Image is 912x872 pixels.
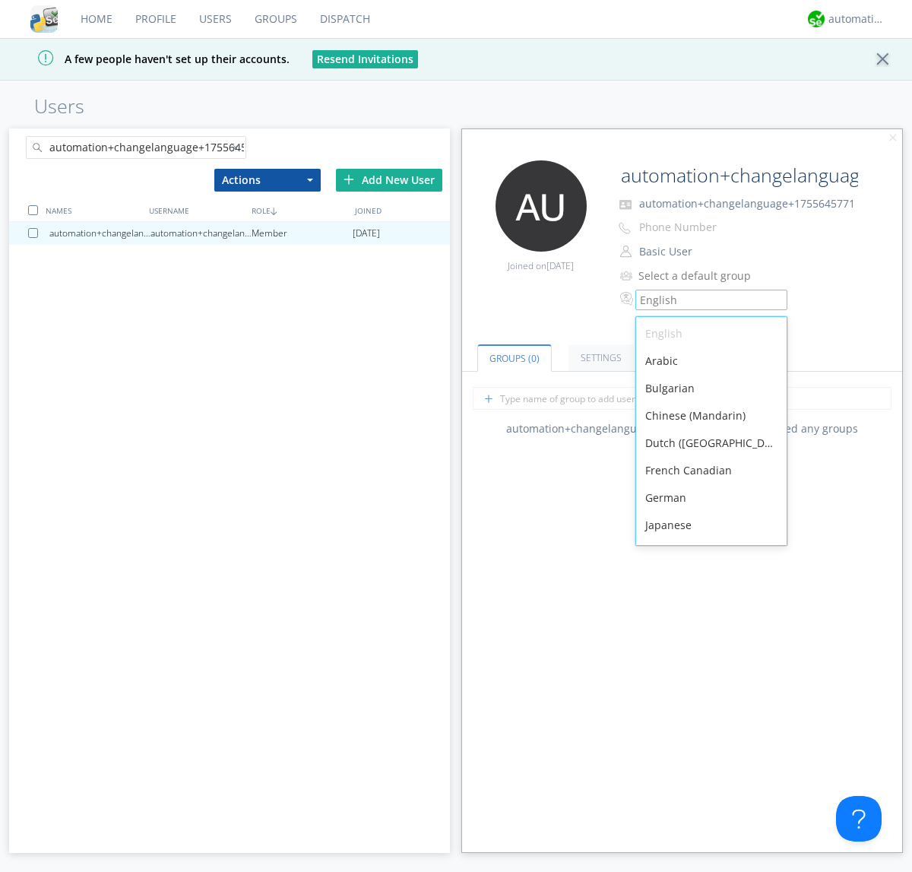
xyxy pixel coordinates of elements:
iframe: Toggle Customer Support [836,796,882,842]
div: ROLE [248,199,350,221]
div: English [640,293,765,308]
div: German [636,484,787,512]
div: NAMES [42,199,144,221]
div: French Canadian [636,457,787,484]
button: Basic User [634,241,786,262]
div: automation+changelanguage+1755645771 [49,222,150,245]
input: Type name of group to add user to [473,387,891,410]
img: cancel.svg [888,133,898,144]
img: icon-alert-users-thin-outline.svg [620,265,635,286]
span: A few people haven't set up their accounts. [11,52,290,66]
div: Select a default group [638,268,765,284]
div: JOINED [351,199,454,221]
div: Arabic [636,347,787,375]
div: Dutch ([GEOGRAPHIC_DATA]) [636,430,787,457]
img: person-outline.svg [620,246,632,258]
a: Groups (0) [477,344,552,372]
div: [DEMOGRAPHIC_DATA] [636,539,787,566]
div: automation+changelanguage+1755645771 [150,222,252,245]
div: Japanese [636,512,787,539]
div: Member [252,222,353,245]
input: Name [615,160,860,191]
div: USERNAME [145,199,248,221]
div: Chinese (Mandarin) [636,402,787,430]
a: automation+changelanguage+1755645771automation+changelanguage+1755645771Member[DATE] [9,222,450,245]
a: Settings [568,344,634,371]
img: cddb5a64eb264b2086981ab96f4c1ba7 [30,5,58,33]
div: Bulgarian [636,375,787,402]
span: automation+changelanguage+1755645771 [639,196,855,211]
input: Search users [26,136,246,159]
img: plus.svg [344,174,354,185]
div: automation+changelanguage+1755645771 has not joined any groups [462,421,903,436]
span: [DATE] [546,259,574,272]
div: English [636,320,787,347]
img: 373638.png [496,160,587,252]
div: automation+atlas [828,11,885,27]
button: Actions [214,169,321,192]
span: Joined on [508,259,574,272]
span: [DATE] [353,222,380,245]
img: phone-outline.svg [619,222,631,234]
img: d2d01cd9b4174d08988066c6d424eccd [808,11,825,27]
div: Add New User [336,169,442,192]
button: Resend Invitations [312,50,418,68]
img: In groups with Translation enabled, this user's messages will be automatically translated to and ... [620,290,635,308]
